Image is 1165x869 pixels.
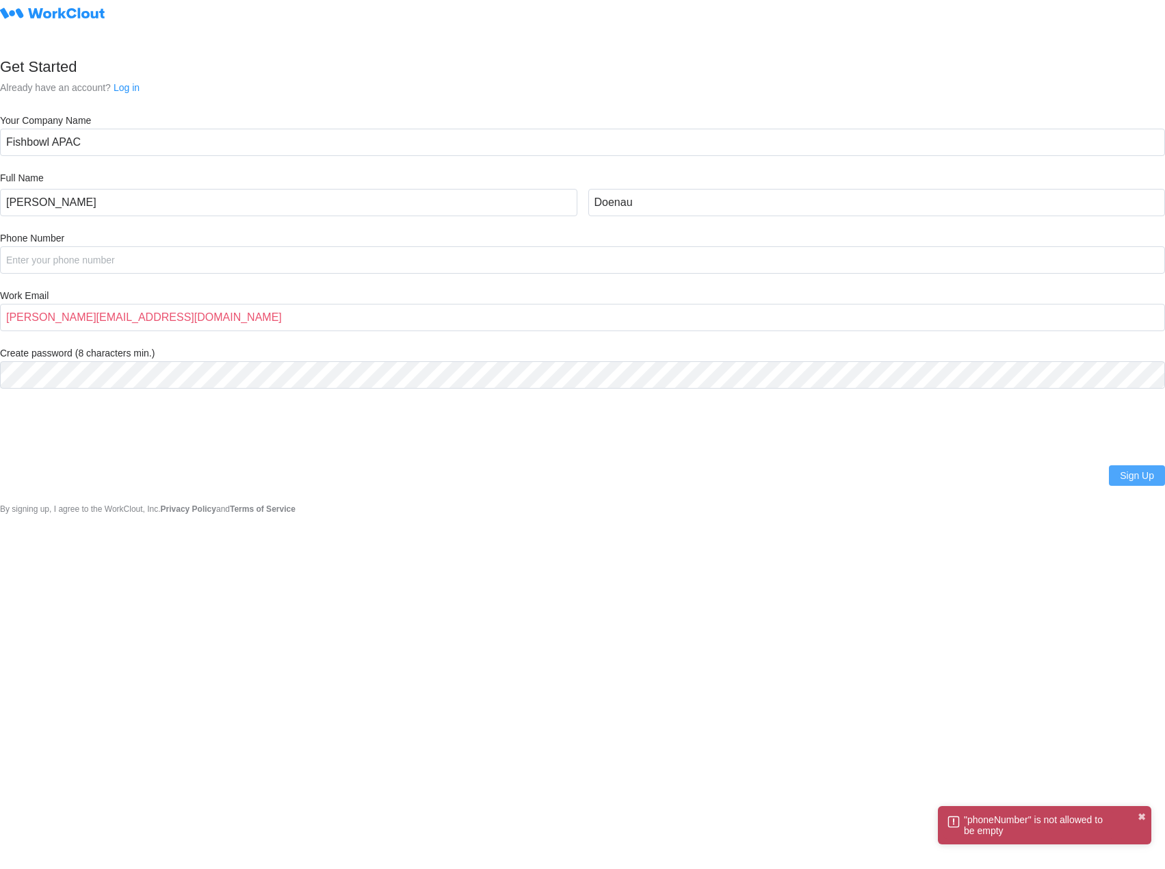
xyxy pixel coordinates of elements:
[1109,465,1165,486] button: Sign Up
[230,504,296,514] a: Terms of Service
[161,504,216,514] a: Privacy Policy
[964,814,1109,836] div: "phoneNumber" is not allowed to be empty
[1120,471,1154,480] span: Sign Up
[114,82,140,93] a: Log in
[1138,812,1146,822] button: close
